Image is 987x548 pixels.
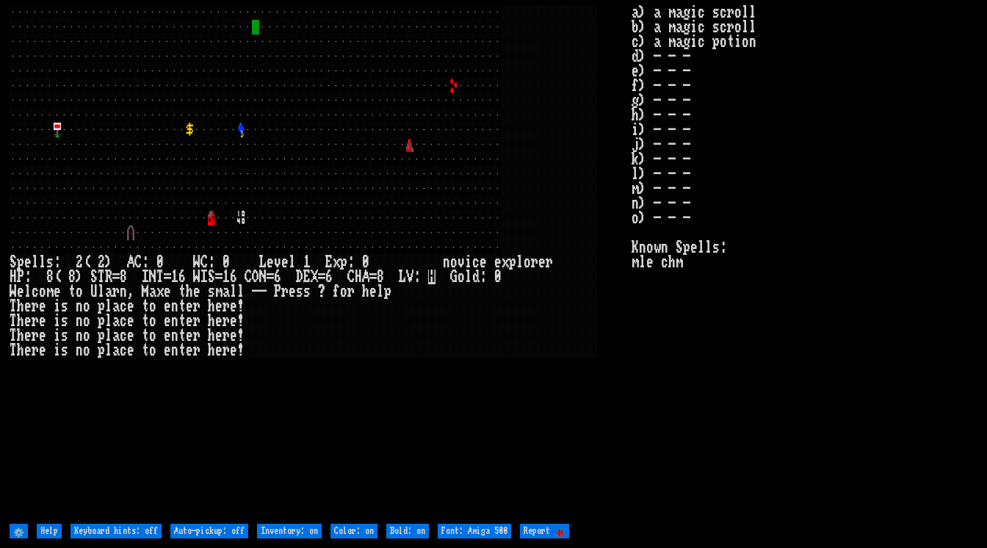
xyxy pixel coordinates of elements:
[458,255,465,270] div: v
[200,255,208,270] div: C
[215,284,223,299] div: m
[325,270,333,284] div: 6
[465,255,472,270] div: i
[105,255,112,270] div: )
[274,284,281,299] div: P
[10,255,17,270] div: S
[61,299,68,314] div: s
[171,328,178,343] div: n
[164,284,171,299] div: e
[193,284,200,299] div: e
[127,343,134,358] div: e
[54,343,61,358] div: i
[178,270,186,284] div: 6
[237,343,245,358] div: !
[333,284,340,299] div: f
[164,270,171,284] div: =
[39,299,46,314] div: e
[193,299,200,314] div: r
[127,328,134,343] div: e
[10,328,17,343] div: T
[494,255,502,270] div: e
[61,328,68,343] div: s
[318,270,325,284] div: =
[149,270,156,284] div: N
[458,270,465,284] div: o
[259,270,267,284] div: N
[632,5,977,520] stats: a) a magic scroll b) a magic scroll c) a magic potion d) - - - e) - - - f) - - - g) - - - h) - - ...
[230,343,237,358] div: e
[24,255,32,270] div: e
[156,255,164,270] div: 0
[208,299,215,314] div: h
[340,255,347,270] div: p
[156,284,164,299] div: x
[98,343,105,358] div: p
[17,314,24,328] div: h
[186,328,193,343] div: e
[377,284,384,299] div: l
[443,255,450,270] div: n
[83,299,90,314] div: o
[98,314,105,328] div: p
[223,270,230,284] div: 1
[32,343,39,358] div: r
[112,343,120,358] div: a
[98,270,105,284] div: T
[10,270,17,284] div: H
[17,343,24,358] div: h
[127,284,134,299] div: ,
[200,270,208,284] div: I
[105,270,112,284] div: R
[90,270,98,284] div: S
[120,314,127,328] div: c
[112,284,120,299] div: r
[127,314,134,328] div: e
[83,328,90,343] div: o
[223,284,230,299] div: a
[149,328,156,343] div: o
[70,524,162,538] input: Keyboard hints: off
[54,270,61,284] div: (
[215,299,223,314] div: e
[149,343,156,358] div: o
[230,328,237,343] div: e
[223,314,230,328] div: r
[142,299,149,314] div: t
[480,255,487,270] div: e
[156,270,164,284] div: T
[208,343,215,358] div: h
[17,328,24,343] div: h
[149,284,156,299] div: a
[230,270,237,284] div: 6
[98,299,105,314] div: p
[46,255,54,270] div: s
[438,524,511,538] input: Font: Amiga 500
[120,284,127,299] div: n
[215,314,223,328] div: e
[54,284,61,299] div: e
[37,524,62,538] input: Help
[333,255,340,270] div: x
[546,255,553,270] div: r
[171,314,178,328] div: n
[362,284,369,299] div: h
[134,255,142,270] div: C
[68,284,76,299] div: t
[24,270,32,284] div: :
[267,255,274,270] div: e
[516,255,524,270] div: l
[61,343,68,358] div: s
[223,343,230,358] div: r
[289,255,296,270] div: l
[120,299,127,314] div: c
[76,270,83,284] div: )
[289,284,296,299] div: e
[257,524,322,538] input: Inventory: on
[24,299,32,314] div: e
[39,328,46,343] div: e
[237,299,245,314] div: !
[538,255,546,270] div: e
[237,284,245,299] div: l
[54,328,61,343] div: i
